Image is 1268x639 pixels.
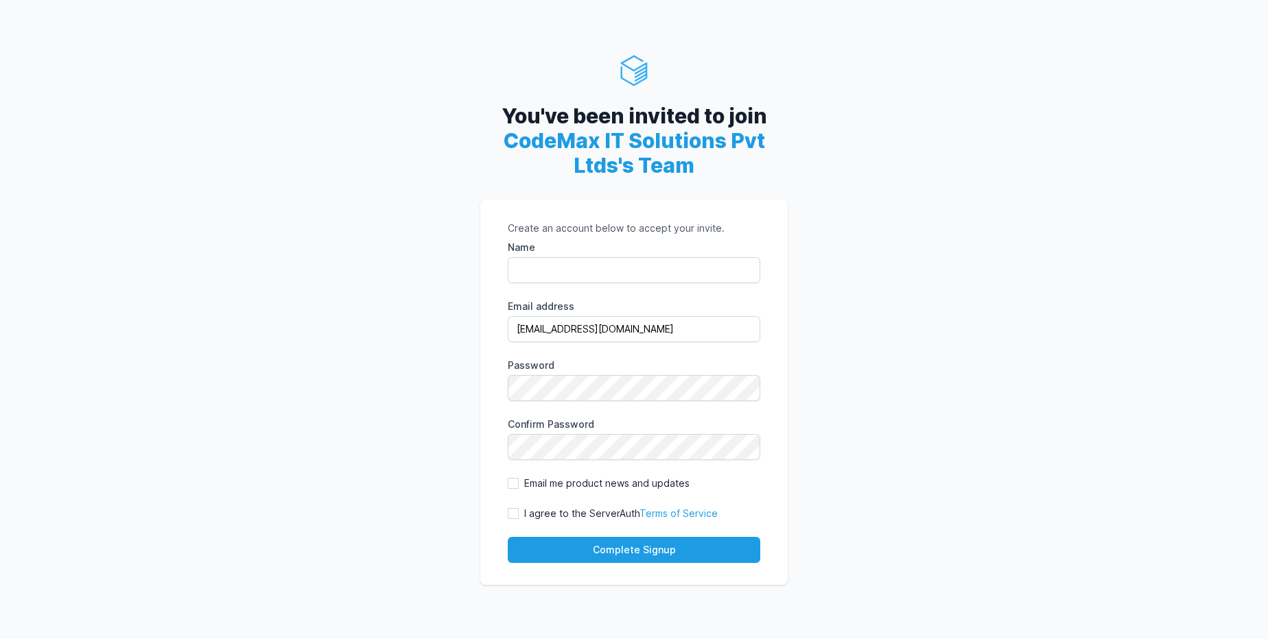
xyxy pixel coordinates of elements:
[508,359,760,372] label: Password
[524,507,718,520] label: I agree to the ServerAuth
[508,300,760,313] label: Email address
[504,128,765,178] span: CodeMax IT Solutions Pvt Ltds's Team
[508,221,760,235] p: Create an account below to accept your invite.
[508,418,760,431] label: Confirm Password
[639,507,718,519] a: Terms of Service
[618,54,650,87] img: ServerAuth
[524,477,690,490] label: Email me product news and updates
[508,537,760,563] button: Complete Signup
[508,241,760,254] label: Name
[480,104,788,178] h2: You've been invited to join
